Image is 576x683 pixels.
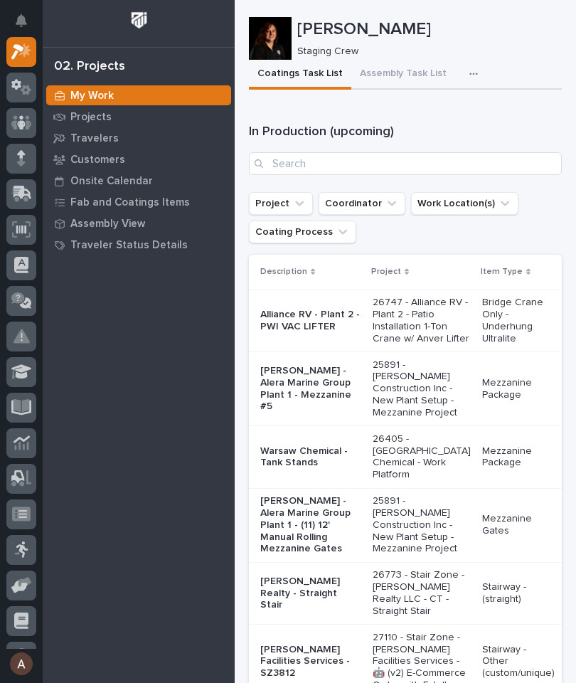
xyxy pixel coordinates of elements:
p: Project [371,264,401,280]
p: Staging Crew [297,46,550,58]
a: Assembly View [43,213,235,234]
p: [PERSON_NAME] [297,19,556,40]
button: Work Location(s) [411,192,518,215]
p: [PERSON_NAME] - Alera Marine Group Plant 1 - Mezzanine #5 [260,365,361,413]
p: Assembly View [70,218,145,231]
a: My Work [43,85,235,106]
button: Coating Process [249,221,356,243]
button: Coordinator [319,192,405,215]
p: Alliance RV - Plant 2 - PWI VAC LIFTER [260,309,361,333]
p: Traveler Status Details [70,239,188,252]
button: users-avatar [6,649,36,679]
img: Workspace Logo [126,7,152,33]
p: Bridge Crane Only - Underhung Ultralite [482,297,555,344]
p: Mezzanine Package [482,445,555,470]
button: Assembly Task List [351,60,455,90]
button: Notifications [6,6,36,36]
a: Projects [43,106,235,127]
p: [PERSON_NAME] Realty - Straight Stair [260,576,361,611]
p: Mezzanine Gates [482,513,555,537]
input: Search [249,152,562,175]
div: 02. Projects [54,59,125,75]
p: Travelers [70,132,119,145]
p: 26747 - Alliance RV - Plant 2 - Patio Installation 1-Ton Crane w/ Anver Lifter [373,297,471,344]
button: Project [249,192,313,215]
p: Stairway - Other (custom/unique) [482,644,555,679]
p: 26405 - [GEOGRAPHIC_DATA] Chemical - Work Platform [373,433,471,481]
a: Customers [43,149,235,170]
p: Projects [70,111,112,124]
div: Notifications [18,14,36,37]
a: Traveler Status Details [43,234,235,255]
p: 25891 - [PERSON_NAME] Construction Inc - New Plant Setup - Mezzanine Project [373,359,471,419]
p: [PERSON_NAME] - Alera Marine Group Plant 1 - (11) 12' Manual Rolling Mezzanine Gates [260,495,361,555]
p: Onsite Calendar [70,175,153,188]
a: Fab and Coatings Items [43,191,235,213]
p: [PERSON_NAME] Facilities Services - SZ3812 [260,644,361,679]
p: Description [260,264,307,280]
button: Coatings Task List [249,60,351,90]
a: Travelers [43,127,235,149]
a: Onsite Calendar [43,170,235,191]
p: Customers [70,154,125,166]
p: 25891 - [PERSON_NAME] Construction Inc - New Plant Setup - Mezzanine Project [373,495,471,555]
h1: In Production (upcoming) [249,124,562,141]
p: My Work [70,90,114,102]
p: 26773 - Stair Zone - [PERSON_NAME] Realty LLC - CT - Straight Stair [373,569,471,617]
p: Fab and Coatings Items [70,196,190,209]
p: Item Type [481,264,523,280]
p: Mezzanine Package [482,377,555,401]
p: Warsaw Chemical - Tank Stands [260,445,361,470]
p: Stairway - (straight) [482,581,555,605]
